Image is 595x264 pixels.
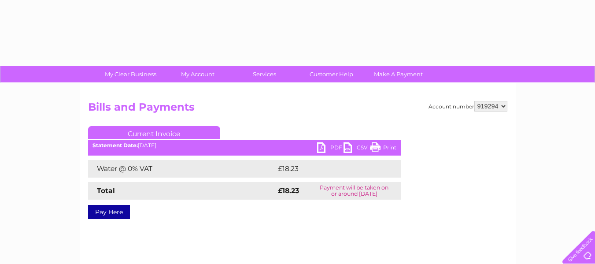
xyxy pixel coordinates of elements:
[308,182,400,200] td: Payment will be taken on or around [DATE]
[88,126,220,139] a: Current Invoice
[295,66,368,82] a: Customer Help
[92,142,138,149] b: Statement Date:
[370,142,396,155] a: Print
[429,101,507,112] div: Account number
[88,101,507,118] h2: Bills and Payments
[276,160,382,178] td: £18.23
[344,142,370,155] a: CSV
[228,66,301,82] a: Services
[317,142,344,155] a: PDF
[278,186,299,195] strong: £18.23
[362,66,435,82] a: Make A Payment
[94,66,167,82] a: My Clear Business
[88,205,130,219] a: Pay Here
[161,66,234,82] a: My Account
[88,142,401,149] div: [DATE]
[97,186,115,195] strong: Total
[88,160,276,178] td: Water @ 0% VAT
